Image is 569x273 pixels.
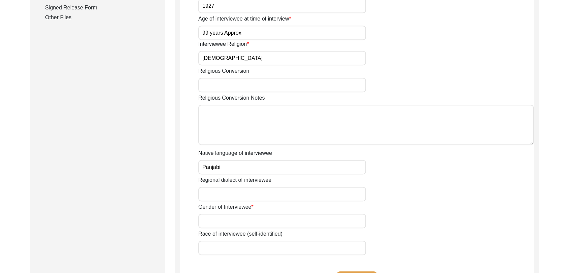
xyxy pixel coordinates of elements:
[198,15,291,23] label: Age of interviewee at time of interview
[198,40,249,48] label: Interviewee Religion
[198,94,265,102] label: Religious Conversion Notes
[45,13,157,22] div: Other Files
[198,67,249,75] label: Religious Conversion
[198,203,254,211] label: Gender of Interviewee
[45,4,157,12] div: Signed Release Form
[198,176,271,184] label: Regional dialect of interviewee
[198,230,282,238] label: Race of interviewee (self-identified)
[198,149,272,157] label: Native language of interviewee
